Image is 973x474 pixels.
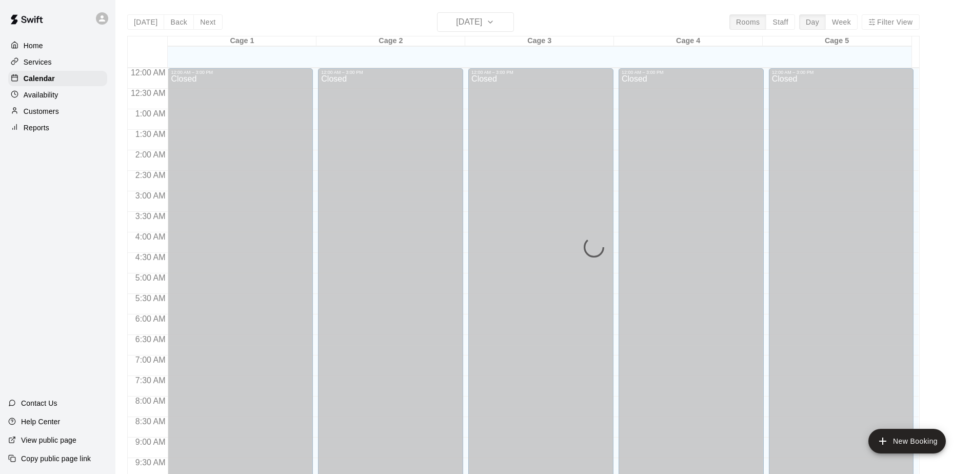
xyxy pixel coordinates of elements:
div: 12:00 AM – 3:00 PM [321,70,460,75]
a: Services [8,54,107,70]
span: 9:00 AM [133,438,168,446]
p: Home [24,41,43,51]
div: 12:00 AM – 3:00 PM [471,70,610,75]
span: 2:30 AM [133,171,168,180]
div: Cage 5 [763,36,911,46]
span: 12:30 AM [128,89,168,97]
div: Cage 3 [465,36,614,46]
span: 1:00 AM [133,109,168,118]
p: Copy public page link [21,453,91,464]
span: 6:00 AM [133,314,168,323]
p: Services [24,57,52,67]
a: Reports [8,120,107,135]
span: 7:30 AM [133,376,168,385]
p: Contact Us [21,398,57,408]
a: Availability [8,87,107,103]
span: 4:00 AM [133,232,168,241]
span: 8:30 AM [133,417,168,426]
a: Customers [8,104,107,119]
span: 1:30 AM [133,130,168,139]
span: 5:00 AM [133,273,168,282]
a: Home [8,38,107,53]
p: Customers [24,106,59,116]
p: Calendar [24,73,55,84]
p: Reports [24,123,49,133]
span: 3:00 AM [133,191,168,200]
span: 6:30 AM [133,335,168,344]
div: 12:00 AM – 3:00 PM [772,70,911,75]
span: 12:00 AM [128,68,168,77]
div: 12:00 AM – 3:00 PM [171,70,310,75]
button: add [868,429,946,453]
span: 9:30 AM [133,458,168,467]
span: 3:30 AM [133,212,168,221]
div: Cage 4 [614,36,763,46]
span: 7:00 AM [133,355,168,364]
a: Calendar [8,71,107,86]
span: 8:00 AM [133,397,168,405]
span: 5:30 AM [133,294,168,303]
div: Cage 1 [168,36,316,46]
span: 2:00 AM [133,150,168,159]
p: Help Center [21,417,60,427]
p: View public page [21,435,76,445]
div: Cage 2 [316,36,465,46]
div: 12:00 AM – 3:00 PM [622,70,761,75]
span: 4:30 AM [133,253,168,262]
p: Availability [24,90,58,100]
